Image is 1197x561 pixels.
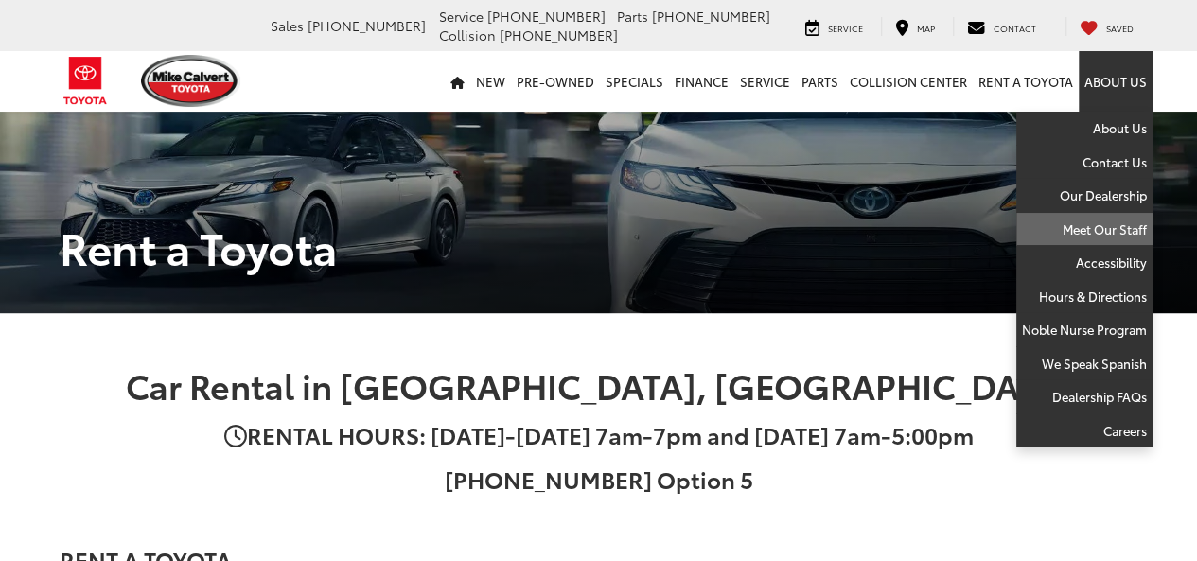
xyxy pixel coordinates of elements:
img: Toyota [50,50,121,112]
a: Home [445,51,470,112]
h3: RENTAL HOURS: [DATE]-[DATE] 7am-7pm and [DATE] 7am-5:00pm [60,422,1138,447]
a: Contact Us [1016,146,1153,180]
span: Service [439,7,484,26]
a: About Us [1016,112,1153,146]
a: My Saved Vehicles [1065,17,1148,36]
a: Our Dealership [1016,179,1153,213]
span: [PHONE_NUMBER] [308,16,426,35]
a: Meet Our Staff [1016,213,1153,247]
a: Specials [600,51,669,112]
a: Finance [669,51,734,112]
a: About Us [1079,51,1153,112]
span: [PHONE_NUMBER] [652,7,770,26]
a: Pre-Owned [511,51,600,112]
a: Rent a Toyota [973,51,1079,112]
a: Dealership FAQs [1016,380,1153,414]
a: We Speak Spanish [1016,347,1153,381]
a: Hours & Directions [1016,280,1153,314]
h2: Car Rental in [GEOGRAPHIC_DATA], [GEOGRAPHIC_DATA] [60,366,1138,404]
a: Accessibility [1016,246,1153,280]
a: New [470,51,511,112]
span: Collision [439,26,496,44]
a: Parts [796,51,844,112]
span: Saved [1106,22,1134,34]
img: Mike Calvert Toyota [141,55,241,107]
a: Careers [1016,414,1153,447]
span: [PHONE_NUMBER] [487,7,606,26]
a: Collision Center [844,51,973,112]
a: Service [791,17,877,36]
span: Parts [617,7,648,26]
span: Contact [994,22,1036,34]
a: Service [734,51,796,112]
a: Contact [953,17,1050,36]
a: Map [881,17,949,36]
a: Noble Nurse Program [1016,313,1153,347]
span: Sales [271,16,304,35]
h1: Rent a Toyota [45,222,1153,271]
h3: [PHONE_NUMBER] Option 5 [60,466,1138,491]
span: Map [917,22,935,34]
span: [PHONE_NUMBER] [500,26,618,44]
span: Service [828,22,863,34]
